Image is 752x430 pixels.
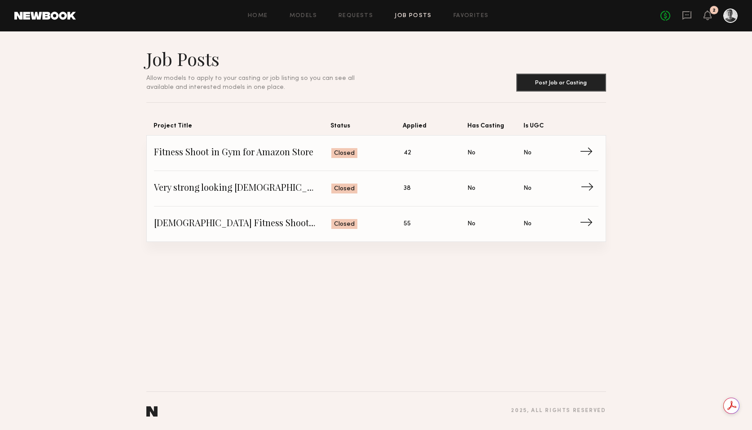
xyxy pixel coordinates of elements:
[516,74,606,92] button: Post Job or Casting
[339,13,373,19] a: Requests
[467,219,475,229] span: No
[334,184,355,193] span: Closed
[290,13,317,19] a: Models
[146,75,355,90] span: Allow models to apply to your casting or job listing so you can see all available and interested ...
[146,48,376,70] h1: Job Posts
[395,13,432,19] a: Job Posts
[404,148,411,158] span: 42
[334,220,355,229] span: Closed
[523,121,580,135] span: Is UGC
[334,149,355,158] span: Closed
[404,219,411,229] span: 55
[403,121,467,135] span: Applied
[712,8,716,13] div: 2
[154,121,331,135] span: Project Title
[580,146,598,160] span: →
[511,408,606,414] div: 2025 , all rights reserved
[154,136,598,171] a: Fitness Shoot in Gym for Amazon StoreClosed42NoNo→
[467,148,475,158] span: No
[453,13,489,19] a: Favorites
[154,182,332,195] span: Very strong looking [DEMOGRAPHIC_DATA] for fitness shoot [DEMOGRAPHIC_DATA]
[154,171,598,206] a: Very strong looking [DEMOGRAPHIC_DATA] for fitness shoot [DEMOGRAPHIC_DATA]Closed38NoNo→
[404,184,411,193] span: 38
[523,184,532,193] span: No
[248,13,268,19] a: Home
[523,148,532,158] span: No
[330,121,403,135] span: Status
[467,184,475,193] span: No
[467,121,524,135] span: Has Casting
[580,182,599,195] span: →
[523,219,532,229] span: No
[154,146,332,160] span: Fitness Shoot in Gym for Amazon Store
[154,217,332,231] span: [DEMOGRAPHIC_DATA] Fitness Shoot in a gym
[580,217,598,231] span: →
[154,206,598,241] a: [DEMOGRAPHIC_DATA] Fitness Shoot in a gymClosed55NoNo→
